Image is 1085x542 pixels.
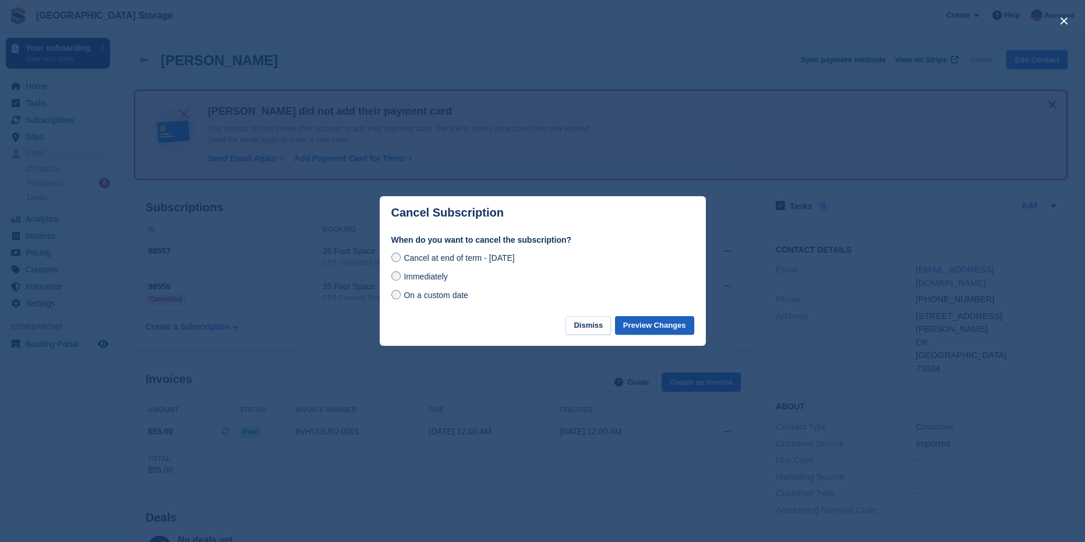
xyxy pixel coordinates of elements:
input: Immediately [391,271,401,281]
p: Cancel Subscription [391,206,504,219]
input: Cancel at end of term - [DATE] [391,253,401,262]
button: close [1055,12,1073,30]
span: On a custom date [404,291,468,300]
span: Cancel at end of term - [DATE] [404,253,514,263]
span: Immediately [404,272,447,281]
input: On a custom date [391,290,401,299]
button: Preview Changes [615,316,694,335]
button: Dismiss [566,316,611,335]
label: When do you want to cancel the subscription? [391,234,694,246]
